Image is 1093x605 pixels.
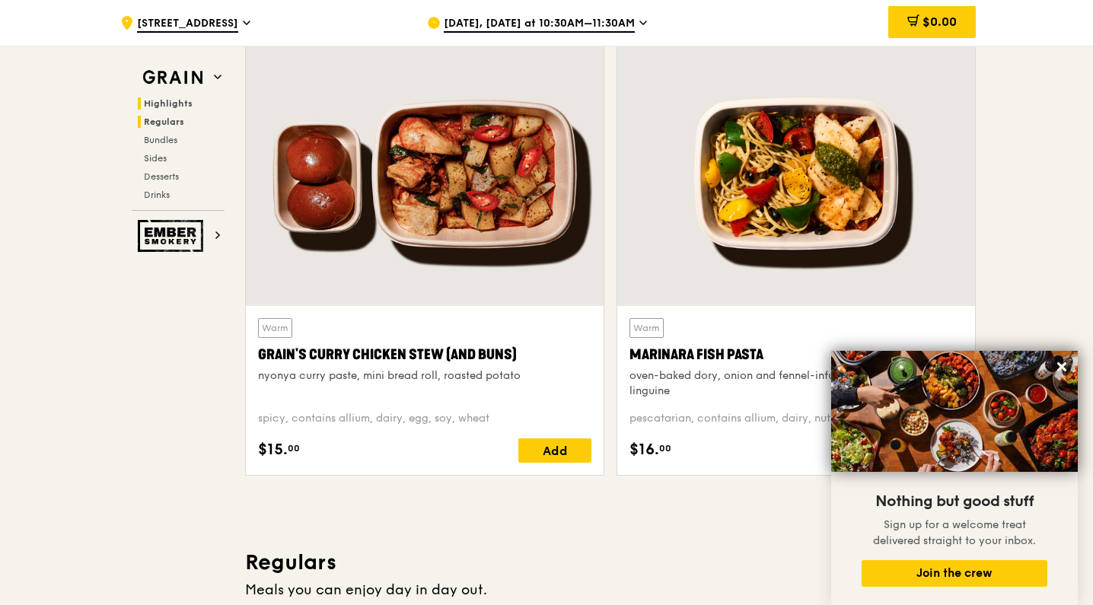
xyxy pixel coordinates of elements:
[144,98,193,109] span: Highlights
[245,579,976,600] div: Meals you can enjoy day in day out.
[923,14,957,29] span: $0.00
[629,368,963,399] div: oven-baked dory, onion and fennel-infused tomato sauce, linguine
[873,518,1036,547] span: Sign up for a welcome treat delivered straight to your inbox.
[659,442,671,454] span: 00
[288,442,300,454] span: 00
[444,16,635,33] span: [DATE], [DATE] at 10:30AM–11:30AM
[258,411,591,426] div: spicy, contains allium, dairy, egg, soy, wheat
[831,351,1078,472] img: DSC07876-Edit02-Large.jpeg
[258,438,288,461] span: $15.
[629,344,963,365] div: Marinara Fish Pasta
[1050,355,1074,379] button: Close
[144,153,167,164] span: Sides
[862,560,1047,587] button: Join the crew
[258,368,591,384] div: nyonya curry paste, mini bread roll, roasted potato
[138,220,208,252] img: Ember Smokery web logo
[629,318,664,338] div: Warm
[137,16,238,33] span: [STREET_ADDRESS]
[138,64,208,91] img: Grain web logo
[258,318,292,338] div: Warm
[144,189,170,200] span: Drinks
[144,116,184,127] span: Regulars
[144,135,177,145] span: Bundles
[875,492,1034,511] span: Nothing but good stuff
[144,171,179,182] span: Desserts
[518,438,591,463] div: Add
[629,438,659,461] span: $16.
[245,549,976,576] h3: Regulars
[629,411,963,426] div: pescatarian, contains allium, dairy, nuts, wheat
[258,344,591,365] div: Grain's Curry Chicken Stew (and buns)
